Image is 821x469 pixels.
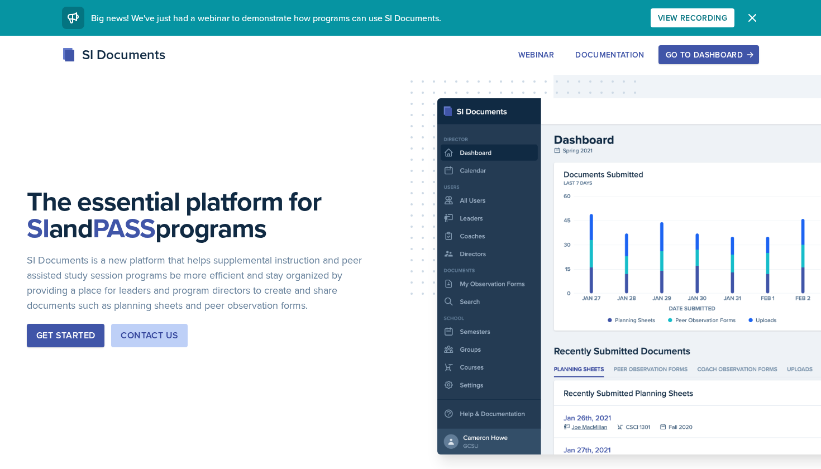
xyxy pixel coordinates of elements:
button: View Recording [651,8,734,27]
button: Webinar [511,45,561,64]
div: Documentation [575,50,645,59]
button: Documentation [568,45,652,64]
div: Go to Dashboard [666,50,752,59]
button: Get Started [27,324,104,347]
span: Big news! We've just had a webinar to demonstrate how programs can use SI Documents. [91,12,441,24]
div: View Recording [658,13,727,22]
div: Webinar [518,50,554,59]
div: Get Started [36,329,95,342]
button: Go to Dashboard [658,45,759,64]
div: Contact Us [121,329,178,342]
div: SI Documents [62,45,165,65]
button: Contact Us [111,324,188,347]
